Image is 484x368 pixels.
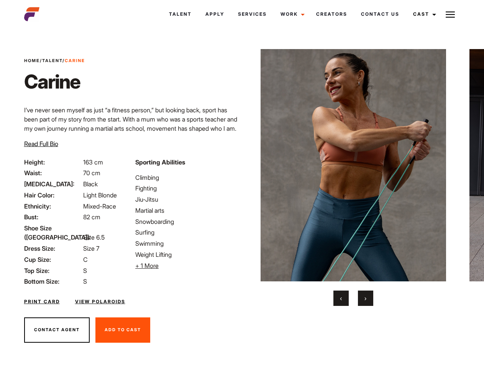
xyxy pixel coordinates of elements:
[364,294,366,302] span: Next
[24,223,82,242] span: Shoe Size ([GEOGRAPHIC_DATA]):
[83,158,103,166] span: 163 cm
[24,70,85,93] h1: Carine
[309,4,354,25] a: Creators
[135,217,237,226] li: Snowboarding
[24,105,238,170] p: I’ve never seen myself as just “a fitness person,” but looking back, sport has been part of my st...
[83,245,99,252] span: Size 7
[105,327,141,332] span: Add To Cast
[135,158,185,166] strong: Sporting Abilities
[135,195,237,204] li: Jiu-Jitsu
[65,58,85,63] strong: Carine
[24,244,82,253] span: Dress Size:
[83,278,87,285] span: S
[24,168,82,177] span: Waist:
[406,4,441,25] a: Cast
[24,255,82,264] span: Cup Size:
[135,250,237,259] li: Weight Lifting
[83,202,116,210] span: Mixed-Race
[135,239,237,248] li: Swimming
[340,294,342,302] span: Previous
[24,179,82,189] span: [MEDICAL_DATA]:
[231,4,274,25] a: Services
[24,191,82,200] span: Hair Color:
[24,139,58,148] button: Read Full Bio
[24,58,40,63] a: Home
[24,317,90,343] button: Contact Agent
[24,7,39,22] img: cropped-aefm-brand-fav-22-square.png
[24,298,60,305] a: Print Card
[446,10,455,19] img: Burger icon
[24,277,82,286] span: Bottom Size:
[135,262,159,269] span: + 1 More
[83,191,117,199] span: Light Blonde
[83,256,88,263] span: C
[75,298,125,305] a: View Polaroids
[135,173,237,182] li: Climbing
[24,158,82,167] span: Height:
[162,4,199,25] a: Talent
[83,180,98,188] span: Black
[24,266,82,275] span: Top Size:
[83,213,100,221] span: 82 cm
[24,212,82,222] span: Bust:
[83,267,87,274] span: S
[83,233,105,241] span: Size 6.5
[354,4,406,25] a: Contact Us
[42,58,62,63] a: Talent
[135,228,237,237] li: Surfing
[24,140,58,148] span: Read Full Bio
[95,317,150,343] button: Add To Cast
[83,169,100,177] span: 70 cm
[135,206,237,215] li: Martial arts
[135,184,237,193] li: Fighting
[24,202,82,211] span: Ethnicity:
[199,4,231,25] a: Apply
[24,58,85,64] span: / /
[274,4,309,25] a: Work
